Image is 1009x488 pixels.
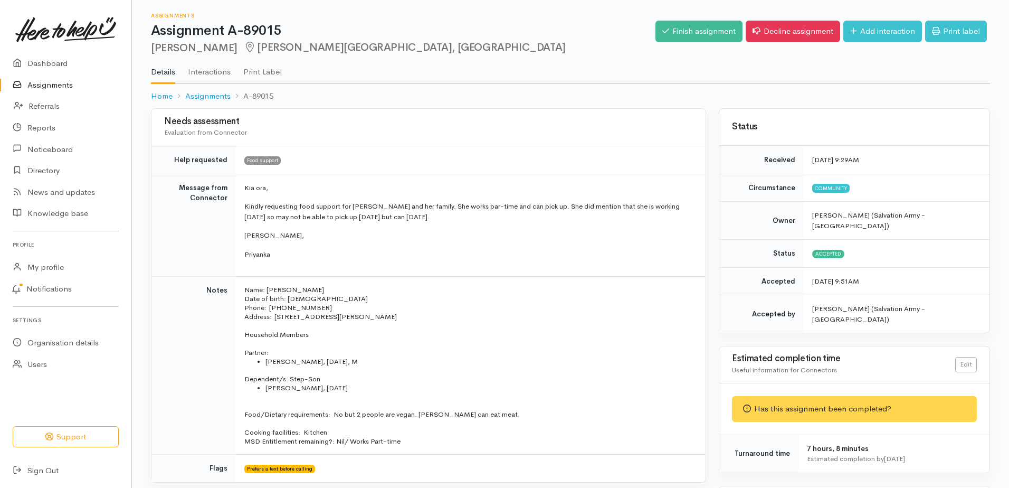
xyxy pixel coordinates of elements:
a: Decline assignment [746,21,840,42]
p: Cooking facilities: Kitchen MSD Entitlement remaining?: Nil/ Works Part-time [244,419,693,446]
p: Food/Dietary requirements: No but 2 people are vegan. [PERSON_NAME] can eat meat. [244,410,693,419]
li: [PERSON_NAME], [DATE], M [265,357,693,366]
li: [PERSON_NAME], [DATE] [265,383,693,392]
td: Received [719,146,804,174]
div: Estimated completion by [807,454,977,464]
h2: [PERSON_NAME] [151,42,655,54]
h3: Needs assessment [164,117,693,127]
h3: Estimated completion time [732,354,955,364]
td: Notes [151,277,236,455]
time: [DATE] 9:29AM [812,155,859,164]
time: [DATE] [884,454,905,463]
a: Add interaction [843,21,922,42]
td: Flags [151,455,236,482]
p: Partner: [244,348,693,357]
h1: Assignment A-89015 [151,23,655,39]
p: [PERSON_NAME], [244,230,693,241]
td: Message from Connector [151,174,236,277]
span: [PERSON_NAME] (Salvation Army - [GEOGRAPHIC_DATA]) [812,211,925,230]
td: [PERSON_NAME] (Salvation Army - [GEOGRAPHIC_DATA]) [804,295,989,333]
span: Useful information for Connectors [732,365,837,374]
li: A-89015 [231,90,273,102]
p: Kia ora, [244,183,693,193]
span: Community [812,184,850,192]
td: Accepted [719,267,804,295]
a: Edit [955,357,977,372]
p: Household Members [244,330,693,339]
p: Dependent/s: Step-Son [244,374,693,383]
a: Assignments [185,90,231,102]
time: [DATE] 9:51AM [812,277,859,286]
p: Priyanka [244,249,693,260]
td: Accepted by [719,295,804,333]
div: Has this assignment been completed? [732,396,977,422]
a: Interactions [188,53,231,83]
span: Prefers a text before calling [244,465,315,473]
p: Kindly requesting food support for [PERSON_NAME] and her family. She works par-time and can pick ... [244,201,693,222]
span: [PERSON_NAME][GEOGRAPHIC_DATA], [GEOGRAPHIC_DATA] [244,41,566,54]
h3: Status [732,122,977,132]
a: Print label [925,21,987,42]
span: Accepted [812,250,844,258]
a: Finish assignment [655,21,743,42]
a: Print Label [243,53,282,83]
h6: Assignments [151,13,655,18]
nav: breadcrumb [151,84,990,109]
td: Turnaround time [719,435,798,473]
td: Circumstance [719,174,804,202]
h6: Profile [13,238,119,252]
a: Home [151,90,173,102]
td: Status [719,240,804,268]
a: Details [151,53,175,84]
span: Evaluation from Connector [164,128,247,137]
span: 7 hours, 8 minutes [807,444,869,453]
button: Support [13,426,119,448]
td: Owner [719,202,804,240]
span: Food support [244,156,281,165]
p: Address: [STREET_ADDRESS][PERSON_NAME] [244,312,693,321]
h6: Settings [13,313,119,327]
td: Help requested [151,146,236,174]
p: Name: [PERSON_NAME] Date of birth: [DEMOGRAPHIC_DATA] Phone: [PHONE_NUMBER] [244,285,693,312]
